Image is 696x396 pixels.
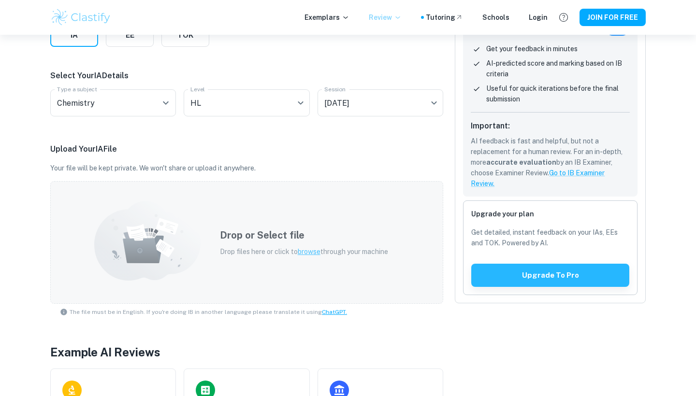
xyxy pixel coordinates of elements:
[50,70,443,82] p: Select Your IA Details
[529,12,548,23] a: Login
[471,136,630,189] p: AI feedback is fast and helpful, but not a replacement for a human review. For an in-depth, more ...
[369,12,402,23] p: Review
[220,246,388,257] p: Drop files here or click to through your machine
[486,158,556,166] b: accurate evaluation
[471,264,629,287] button: Upgrade to pro
[50,8,112,27] img: Clastify logo
[50,143,443,155] p: Upload Your IA File
[298,248,320,255] span: browse
[486,43,578,54] p: Get your feedback in minutes
[190,85,205,93] label: Level
[318,89,443,116] div: [DATE]
[184,89,309,116] div: HL
[70,308,347,316] span: The file must be in English. If you're doing IB in another language please translate it using
[486,58,630,79] p: AI-predicted score and marking based on IB criteria
[486,83,630,104] p: Useful for quick iterations before the final submission
[161,24,209,47] button: TOK
[324,85,346,93] label: Session
[159,96,173,110] button: Open
[555,9,572,26] button: Help and Feedback
[471,120,630,132] h6: Important:
[322,309,347,315] a: ChatGPT.
[426,12,463,23] a: Tutoring
[50,24,98,47] button: IA
[106,24,154,47] button: EE
[482,12,509,23] a: Schools
[50,343,443,361] h4: Example AI Reviews
[50,163,443,173] p: Your file will be kept private. We won't share or upload it anywhere.
[57,85,97,93] label: Type a subject
[220,228,388,242] h5: Drop or Select file
[580,9,646,26] button: JOIN FOR FREE
[471,209,629,219] h6: Upgrade your plan
[471,227,629,248] p: Get detailed, instant feedback on your IAs, EEs and TOK. Powered by AI.
[304,12,349,23] p: Exemplars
